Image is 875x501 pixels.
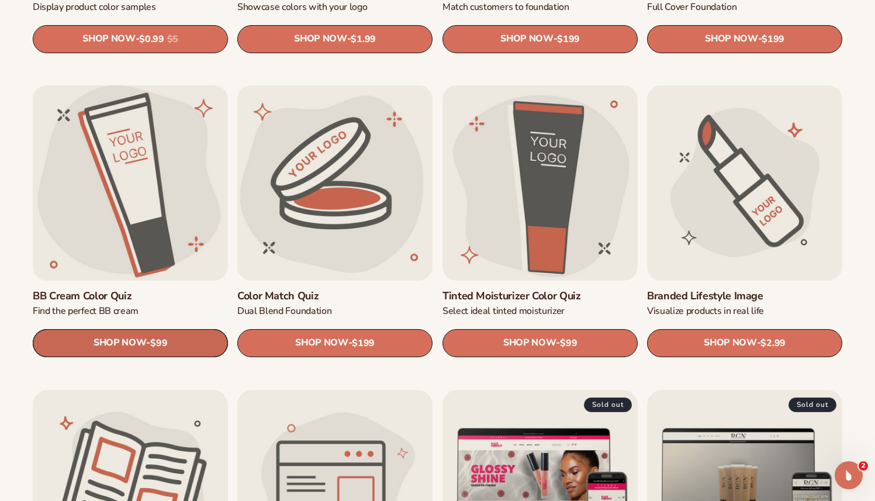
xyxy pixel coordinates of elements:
[442,291,638,303] a: Tinted Moisturizer Color Quiz
[442,25,638,53] a: SHOP NOW- $199
[33,329,228,357] a: SHOP NOW- $99
[859,461,868,471] span: 2
[33,25,228,53] a: SHOP NOW- $0.99 $5
[33,291,228,303] a: BB Cream Color Quiz
[835,461,863,489] iframe: Intercom live chat
[442,329,638,357] a: SHOP NOW- $99
[237,25,433,53] a: SHOP NOW- $1.99
[647,291,842,303] a: Branded Lifestyle Image
[237,291,433,303] a: Color Match Quiz
[237,329,433,357] a: SHOP NOW- $199
[647,25,842,53] a: SHOP NOW- $199
[647,329,842,357] a: SHOP NOW- $2.99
